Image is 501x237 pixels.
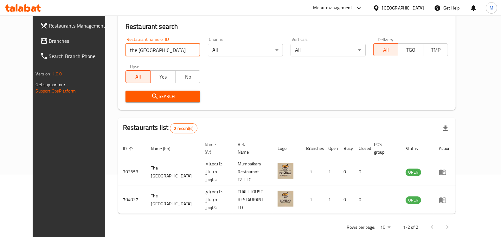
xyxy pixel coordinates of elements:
button: Yes [150,70,176,83]
td: 0 [354,186,369,214]
div: Export file [438,121,453,136]
td: 704027 [118,186,146,214]
h2: Restaurants list [123,123,197,133]
td: 1 [323,186,338,214]
th: Open [323,139,338,158]
span: All [376,45,396,54]
a: Restaurants Management [35,18,116,33]
div: All [208,44,283,56]
td: 1 [323,158,338,186]
span: 2 record(s) [170,125,197,131]
a: Branches [35,33,116,48]
div: [GEOGRAPHIC_DATA] [382,4,424,11]
span: M [490,4,493,11]
th: Branches [301,139,323,158]
input: Search for restaurant name or ID.. [125,44,201,56]
a: Search Branch Phone [35,48,116,64]
p: Rows per page: [347,223,375,231]
td: 0 [338,186,354,214]
button: Search [125,91,201,102]
td: THALI HOUSE RESTAURANT LLC [233,186,273,214]
button: TGO [398,43,423,56]
span: ID [123,145,135,152]
label: Delivery [378,37,394,42]
table: enhanced table [118,139,456,214]
span: Get support on: [36,80,65,89]
a: Support.OpsPlatform [36,87,76,95]
p: 1-2 of 2 [403,223,418,231]
div: Rows per page: [378,223,393,232]
td: ذا بومباي ميسال هاوس [200,158,233,186]
img: The Bombay Misal House [278,191,293,207]
td: ذا بومباي ميسال هاوس [200,186,233,214]
th: Action [434,139,456,158]
span: Name (En) [151,145,179,152]
span: Search Branch Phone [49,52,111,60]
span: Name (Ar) [205,141,225,156]
span: Restaurants Management [49,22,111,29]
img: The Bombay Misal House [278,163,293,179]
span: TGO [401,45,421,54]
button: All [125,70,151,83]
td: 0 [338,158,354,186]
div: All [291,44,366,56]
span: All [128,72,148,81]
span: Status [406,145,426,152]
span: No [178,72,198,81]
th: Logo [273,139,301,158]
span: TMP [426,45,446,54]
span: Branches [49,37,111,45]
td: 0 [354,158,369,186]
button: No [175,70,201,83]
div: Menu [439,168,451,176]
button: All [373,43,399,56]
span: Version: [36,70,51,78]
td: 1 [301,186,323,214]
td: 1 [301,158,323,186]
span: 1.0.0 [52,70,62,78]
span: OPEN [406,169,421,176]
th: Closed [354,139,369,158]
label: Upsell [130,64,142,68]
h2: Restaurant search [125,22,448,31]
div: Menu-management [313,4,352,12]
td: The [GEOGRAPHIC_DATA] [146,158,200,186]
div: Menu [439,196,451,204]
span: OPEN [406,196,421,204]
span: Ref. Name [238,141,265,156]
button: TMP [423,43,448,56]
span: Yes [153,72,173,81]
td: The [GEOGRAPHIC_DATA] [146,186,200,214]
div: Total records count [170,123,197,133]
th: Busy [338,139,354,158]
span: Search [131,93,196,100]
td: Mumbaikars Restaurant FZ-LLC [233,158,273,186]
span: POS group [374,141,393,156]
td: 703658 [118,158,146,186]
